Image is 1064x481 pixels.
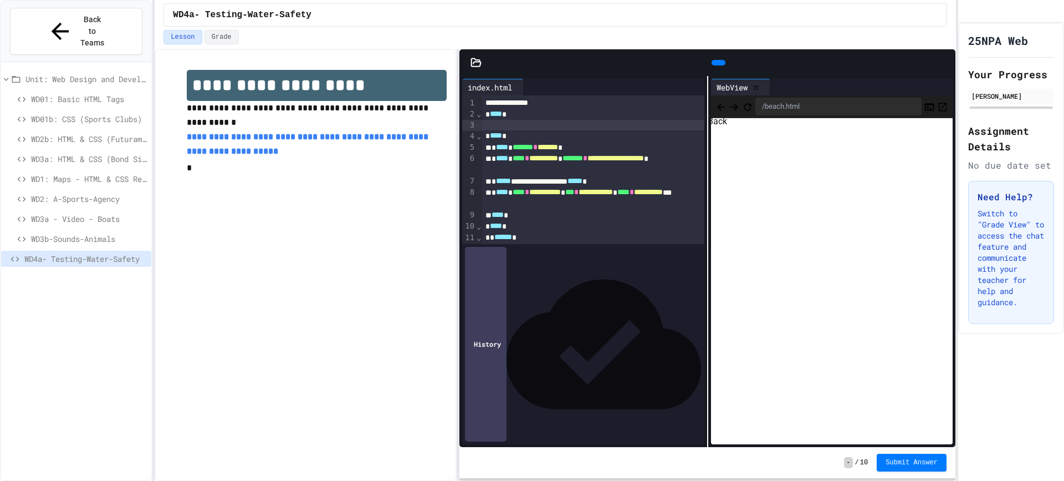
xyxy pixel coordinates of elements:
div: 3 [462,120,476,131]
button: Console [924,100,935,113]
div: /beach.html [755,98,922,115]
div: 9 [462,210,476,221]
span: WD1: Maps - HTML & CSS Recap [31,173,147,185]
p: Switch to "Grade View" to access the chat feature and communicate with your teacher for help and ... [978,208,1045,308]
div: 1 [462,98,476,109]
div: index.html [462,82,518,93]
span: Back to Teams [80,14,106,49]
div: 2 [462,109,476,120]
h3: Need Help? [978,190,1045,204]
span: Unit: Web Design and Development [25,73,147,85]
span: Fold line [476,109,482,118]
span: WD2b: HTML & CSS (Futurama) [31,133,147,145]
button: Open in new tab [937,100,948,113]
div: 8 [462,187,476,210]
span: Back [715,99,727,113]
span: Fold line [476,131,482,140]
button: Lesson [163,30,202,44]
span: / [855,458,859,467]
div: 5 [462,142,476,153]
div: 7 [462,176,476,187]
span: 10 [860,458,868,467]
div: 11 [462,232,476,244]
button: Submit Answer [877,454,947,472]
div: 12 [462,244,476,255]
span: Fold line [476,222,482,231]
button: Back to Teams [10,8,142,55]
h2: Your Progress [968,67,1054,82]
div: 10 [462,221,476,232]
span: Submit Answer [886,458,938,467]
span: Fold line [476,233,482,242]
div: No due date set [968,159,1054,172]
div: Back [708,115,727,128]
span: Forward [729,99,740,113]
span: WD4a- Testing-Water-Safety [24,253,147,265]
span: - [844,457,852,468]
span: WD01: Basic HTML Tags [31,93,147,105]
span: WD01b: CSS (Sports Clubs) [31,113,147,125]
div: WebView [711,82,753,93]
iframe: Web Preview [711,118,953,445]
h1: 25NPA Web [968,33,1028,48]
span: WD3a - Video - Boats [31,213,147,225]
div: 4 [462,131,476,142]
div: WebView [711,79,770,95]
span: WD3a: HTML & CSS (Bond Site [31,153,147,165]
span: WD3b-Sounds-Animals [31,233,147,245]
div: History [465,247,507,442]
div: [PERSON_NAME] [971,91,1051,101]
button: Refresh [742,100,753,113]
h2: Assignment Details [968,123,1054,154]
button: Grade [204,30,239,44]
span: WD2: A-Sports-Agency [31,193,147,205]
div: 6 [462,153,476,176]
div: index.html [462,79,524,95]
span: WD4a- Testing-Water-Safety [173,8,311,22]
